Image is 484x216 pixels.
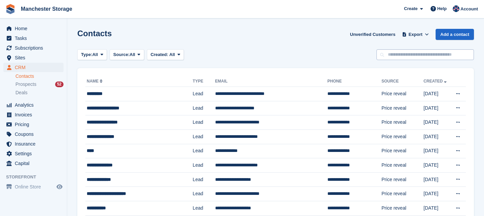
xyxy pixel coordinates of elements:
h1: Contacts [77,29,112,38]
th: Type [193,76,215,87]
td: Lead [193,144,215,158]
span: Settings [15,149,55,158]
span: Invoices [15,110,55,119]
a: Prospects 52 [15,81,64,88]
a: Created [424,79,448,84]
td: Lead [193,115,215,130]
a: Manchester Storage [18,3,75,14]
a: menu [3,34,64,43]
a: menu [3,43,64,53]
span: All [92,51,98,58]
span: Help [437,5,447,12]
span: Created: [151,52,168,57]
td: Price reveal [381,115,424,130]
td: Lead [193,87,215,101]
span: All [169,52,175,57]
span: Coupons [15,129,55,139]
span: Pricing [15,120,55,129]
span: Prospects [15,81,36,88]
td: [DATE] [424,87,450,101]
td: Price reveal [381,101,424,115]
a: menu [3,182,64,192]
a: Contacts [15,73,64,79]
span: Create [404,5,417,12]
td: [DATE] [424,129,450,144]
span: Online Store [15,182,55,192]
td: Price reveal [381,129,424,144]
td: Lead [193,172,215,187]
td: Price reveal [381,144,424,158]
a: Name [87,79,104,84]
div: 52 [55,82,64,87]
span: Tasks [15,34,55,43]
button: Created: All [147,49,184,60]
span: CRM [15,63,55,72]
a: menu [3,24,64,33]
td: Lead [193,101,215,115]
a: Unverified Customers [347,29,398,40]
span: Export [409,31,422,38]
span: Storefront [6,174,67,180]
a: menu [3,53,64,62]
a: menu [3,63,64,72]
a: menu [3,139,64,149]
span: Deals [15,90,28,96]
a: menu [3,159,64,168]
td: Price reveal [381,187,424,201]
span: Type: [81,51,92,58]
a: menu [3,129,64,139]
td: [DATE] [424,101,450,115]
button: Source: All [110,49,144,60]
a: menu [3,149,64,158]
th: Email [215,76,327,87]
td: [DATE] [424,187,450,201]
img: stora-icon-8386f47178a22dfd0bd8f6a31ec36ba5ce8667c1dd55bd0f319d3a0aa187defe.svg [5,4,15,14]
td: Lead [193,129,215,144]
button: Type: All [77,49,107,60]
td: [DATE] [424,201,450,215]
td: Price reveal [381,201,424,215]
td: Price reveal [381,172,424,187]
td: Lead [193,201,215,215]
span: Account [460,6,478,12]
span: Analytics [15,100,55,110]
td: [DATE] [424,144,450,158]
span: Capital [15,159,55,168]
a: menu [3,110,64,119]
th: Source [381,76,424,87]
a: menu [3,100,64,110]
span: Home [15,24,55,33]
a: Deals [15,89,64,96]
td: Lead [193,158,215,173]
td: [DATE] [424,158,450,173]
span: Source: [113,51,129,58]
th: Phone [327,76,381,87]
td: [DATE] [424,172,450,187]
td: Lead [193,187,215,201]
span: All [130,51,135,58]
a: menu [3,120,64,129]
span: Insurance [15,139,55,149]
span: Sites [15,53,55,62]
a: Preview store [55,183,64,191]
a: Add a contact [436,29,474,40]
td: [DATE] [424,115,450,130]
td: Price reveal [381,87,424,101]
span: Subscriptions [15,43,55,53]
td: Price reveal [381,158,424,173]
button: Export [401,29,430,40]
